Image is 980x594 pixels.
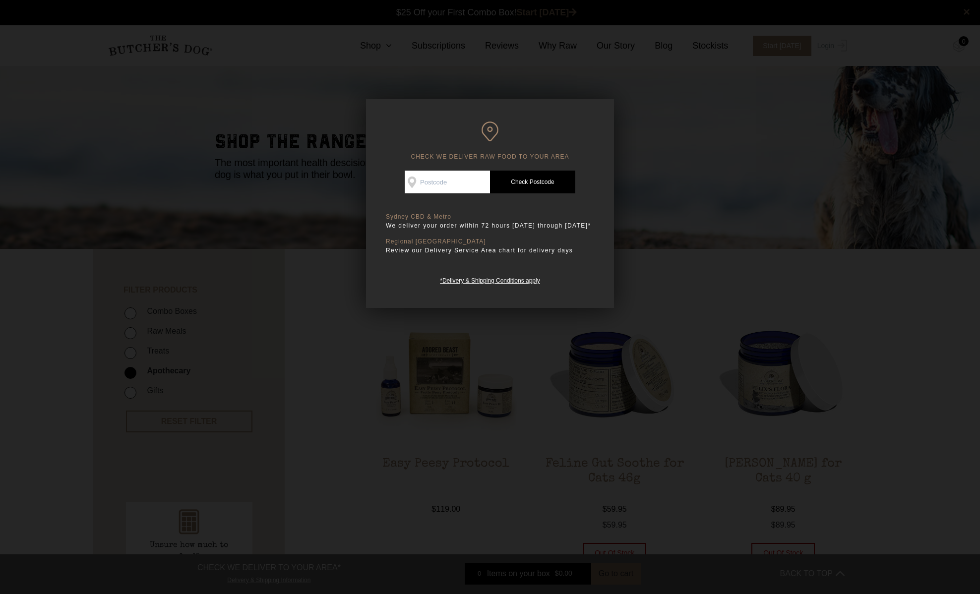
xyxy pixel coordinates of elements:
p: Sydney CBD & Metro [386,213,594,221]
a: Check Postcode [490,171,575,193]
a: *Delivery & Shipping Conditions apply [440,275,540,284]
p: Review our Delivery Service Area chart for delivery days [386,245,594,255]
p: We deliver your order within 72 hours [DATE] through [DATE]* [386,221,594,231]
h6: CHECK WE DELIVER RAW FOOD TO YOUR AREA [386,121,594,161]
input: Postcode [405,171,490,193]
p: Regional [GEOGRAPHIC_DATA] [386,238,594,245]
